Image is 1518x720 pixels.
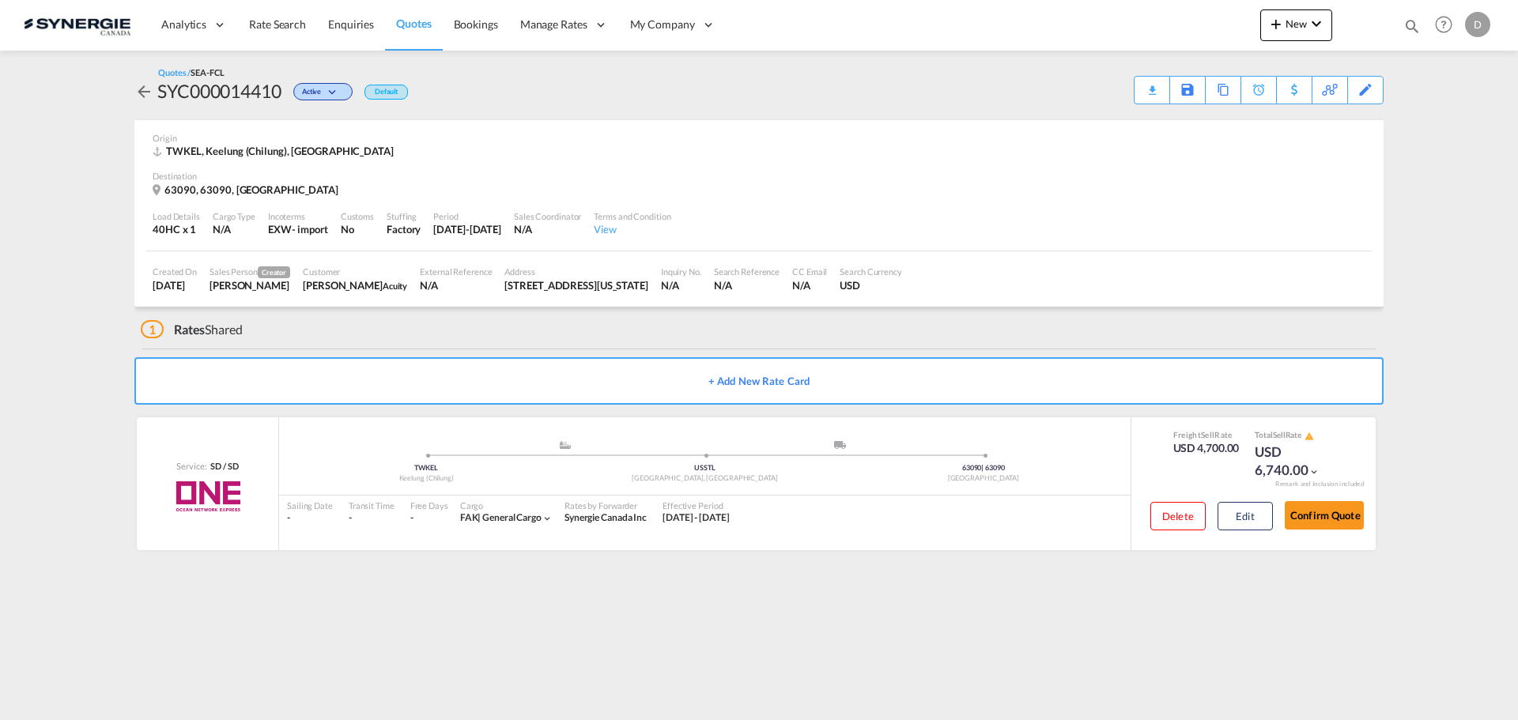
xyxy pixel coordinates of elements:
[420,266,492,277] div: External Reference
[293,83,353,100] div: Change Status Here
[663,511,730,525] div: 29 Aug 2025 - 14 Sep 2025
[514,210,581,222] div: Sales Coordinator
[1273,430,1286,439] span: Sell
[705,441,984,457] div: Delivery ModeService Type -
[565,473,844,484] div: [GEOGRAPHIC_DATA], [GEOGRAPHIC_DATA]
[1430,11,1465,40] div: Help
[594,210,670,222] div: Terms and Condition
[287,463,565,473] div: TWKEL
[1201,430,1214,439] span: Sell
[258,266,290,278] span: Creator
[268,222,292,236] div: EXW
[565,511,647,523] span: Synergie Canada Inc
[504,266,648,277] div: Address
[387,210,421,222] div: Stuffing
[1267,14,1286,33] md-icon: icon-plus 400-fg
[268,210,328,222] div: Incoterms
[714,266,780,277] div: Search Reference
[420,278,492,292] div: N/A
[134,82,153,101] md-icon: icon-arrow-left
[1142,77,1161,91] div: Quote PDF is not available at this time
[157,477,258,516] img: ONE
[981,463,984,472] span: |
[844,473,1123,484] div: [GEOGRAPHIC_DATA]
[153,222,200,236] div: 40HC x 1
[1263,480,1376,488] div: Remark and Inclusion included
[520,17,587,32] span: Manage Rates
[161,17,206,32] span: Analytics
[303,266,407,277] div: Customer
[287,511,333,525] div: -
[387,222,421,236] div: Factory Stuffing
[158,66,225,78] div: Quotes /SEA-FCL
[328,17,374,31] span: Enquiries
[157,78,281,104] div: SYC000014410
[1403,17,1421,41] div: icon-magnify
[1430,11,1457,38] span: Help
[962,463,984,472] span: 63090
[213,210,255,222] div: Cargo Type
[410,511,413,525] div: -
[1173,429,1240,440] div: Freight Rate
[460,499,553,511] div: Cargo
[383,281,407,291] span: Acuity
[1465,12,1490,37] div: D
[410,499,448,511] div: Free Days
[1260,9,1332,41] button: icon-plus 400-fgNewicon-chevron-down
[630,17,695,32] span: My Company
[1403,17,1421,35] md-icon: icon-magnify
[661,266,701,277] div: Inquiry No.
[153,170,1365,182] div: Destination
[287,499,333,511] div: Sailing Date
[153,210,200,222] div: Load Details
[834,441,846,449] img: road
[460,511,542,525] div: general cargo
[141,320,164,338] span: 1
[206,460,238,472] div: SD / SD
[594,222,670,236] div: View
[1307,14,1326,33] md-icon: icon-chevron-down
[985,463,1005,472] span: 63090
[542,513,553,524] md-icon: icon-chevron-down
[504,278,648,292] div: 12 Chamber Dr, Washington, MO 63090, USA
[153,144,398,158] div: TWKEL, Keelung (Chilung), Asia Pacific
[661,278,701,292] div: N/A
[174,322,206,337] span: Rates
[303,278,407,292] div: Guilliot Desruisseaux
[514,222,581,236] div: N/A
[714,278,780,292] div: N/A
[1303,430,1314,442] button: icon-alert
[1255,429,1334,442] div: Total Rate
[24,7,130,43] img: 1f56c880d42311ef80fc7dca854c8e59.png
[325,89,344,97] md-icon: icon-chevron-down
[281,78,357,104] div: Change Status Here
[141,321,243,338] div: Shared
[302,87,325,102] span: Active
[1267,17,1326,30] span: New
[341,210,374,222] div: Customs
[341,222,374,236] div: No
[1255,443,1334,481] div: USD 6,740.00
[840,266,902,277] div: Search Currency
[1305,432,1314,441] md-icon: icon-alert
[1285,501,1364,530] button: Confirm Quote
[454,17,498,31] span: Bookings
[364,85,408,100] div: Default
[213,222,255,236] div: N/A
[349,511,395,525] div: -
[1173,440,1240,456] div: USD 4,700.00
[556,441,575,449] md-icon: assets/icons/custom/ship-fill.svg
[1170,77,1205,104] div: Save As Template
[191,67,224,77] span: SEA-FCL
[176,460,206,472] span: Service:
[565,511,647,525] div: Synergie Canada Inc
[349,499,395,511] div: Transit Time
[210,266,290,278] div: Sales Person
[565,463,844,473] div: USSTL
[134,78,157,104] div: icon-arrow-left
[287,473,565,484] div: Keelung (Chilung)
[249,17,306,31] span: Rate Search
[153,183,342,198] div: 63090, 63090, United States
[460,511,483,523] span: FAK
